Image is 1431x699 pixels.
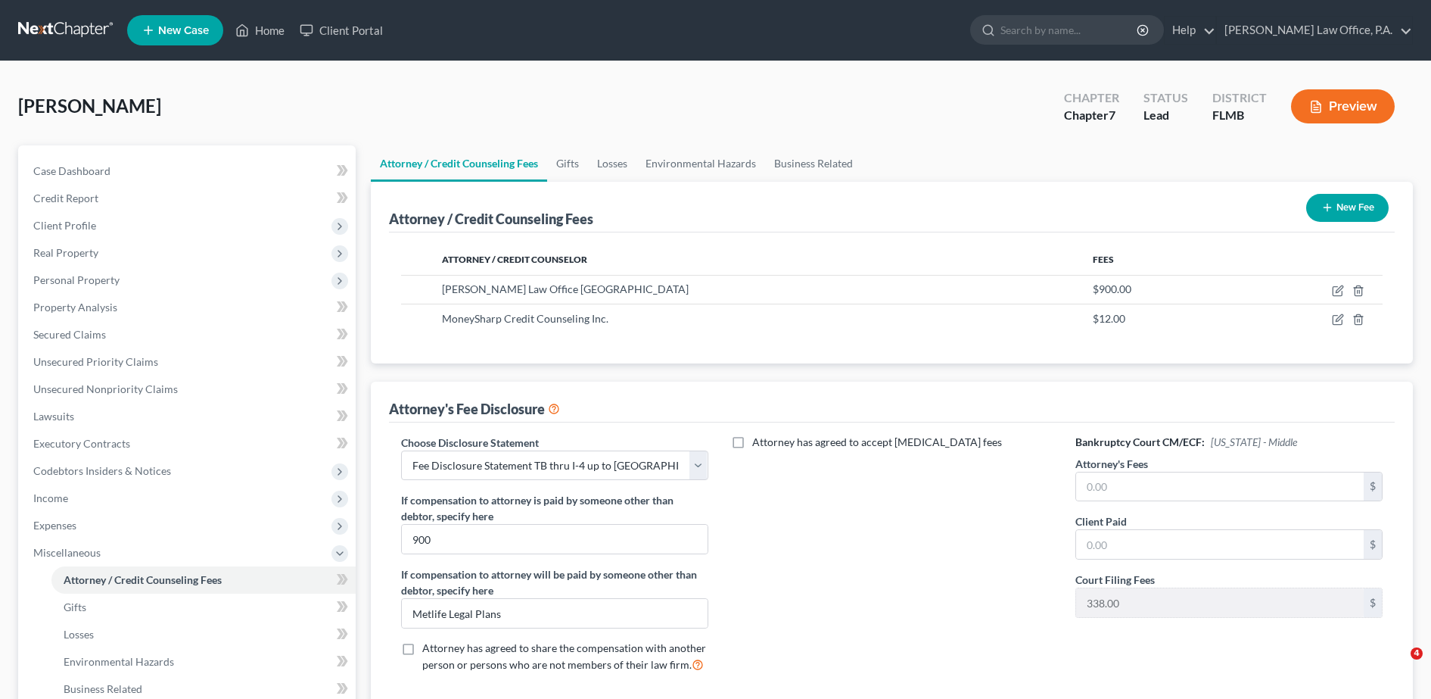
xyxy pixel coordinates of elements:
span: [PERSON_NAME] Law Office [GEOGRAPHIC_DATA] [442,282,689,295]
span: Lawsuits [33,410,74,423]
a: [PERSON_NAME] Law Office, P.A. [1217,17,1412,44]
input: Specify... [402,599,708,628]
a: Property Analysis [21,294,356,321]
div: Attorney's Fee Disclosure [389,400,560,418]
div: $ [1364,473,1382,501]
span: Secured Claims [33,328,106,341]
span: New Case [158,25,209,36]
span: Credit Report [33,192,98,204]
span: 4 [1411,648,1423,660]
span: 7 [1109,108,1115,122]
label: Client Paid [1075,513,1127,529]
a: Unsecured Priority Claims [21,348,356,376]
span: Expenses [33,519,76,532]
a: Environmental Hazards [636,145,765,182]
a: Gifts [51,594,356,621]
a: Secured Claims [21,321,356,348]
a: Help [1165,17,1215,44]
span: $12.00 [1093,312,1125,325]
a: Attorney / Credit Counseling Fees [371,145,547,182]
span: Attorney / Credit Counselor [442,254,587,265]
h6: Bankruptcy Court CM/ECF: [1075,435,1383,450]
span: $900.00 [1093,282,1131,295]
span: Personal Property [33,273,120,286]
span: Real Property [33,246,98,259]
iframe: Intercom live chat [1380,648,1416,684]
div: Chapter [1064,89,1119,107]
a: Executory Contracts [21,430,356,457]
label: Attorney's Fees [1075,456,1148,472]
div: $ [1364,530,1382,559]
span: [US_STATE] - Middle [1211,435,1297,448]
label: Choose Disclosure Statement [401,435,539,451]
span: [PERSON_NAME] [18,95,161,117]
div: FLMB [1212,107,1267,124]
input: Search by name... [1000,16,1139,44]
div: $ [1364,588,1382,617]
span: Unsecured Nonpriority Claims [33,382,178,395]
span: Unsecured Priority Claims [33,355,158,368]
button: Preview [1291,89,1395,123]
span: Attorney / Credit Counseling Fees [64,573,222,586]
span: Miscellaneous [33,546,101,559]
span: Fees [1093,254,1114,265]
a: Losses [588,145,636,182]
label: If compensation to attorney will be paid by someone other than debtor, specify here [401,566,708,598]
span: Losses [64,628,94,641]
div: District [1212,89,1267,107]
span: Environmental Hazards [64,655,174,668]
input: 0.00 [1076,473,1364,501]
input: 0.00 [1076,530,1364,559]
a: Gifts [547,145,588,182]
input: Specify... [402,525,708,554]
div: Lead [1143,107,1188,124]
a: Credit Report [21,185,356,212]
label: Court Filing Fees [1075,572,1155,588]
button: New Fee [1306,194,1389,222]
span: Codebtors Insiders & Notices [33,464,171,477]
a: Environmental Hazards [51,648,356,676]
a: Business Related [765,145,862,182]
span: Income [33,491,68,504]
label: If compensation to attorney is paid by someone other than debtor, specify here [401,492,708,524]
span: Attorney has agreed to accept [MEDICAL_DATA] fees [752,435,1002,448]
div: Status [1143,89,1188,107]
a: Client Portal [292,17,390,44]
span: Attorney has agreed to share the compensation with another person or persons who are not members ... [422,641,706,671]
span: Gifts [64,601,86,613]
span: Property Analysis [33,301,117,314]
a: Lawsuits [21,403,356,430]
a: Home [228,17,292,44]
div: Attorney / Credit Counseling Fees [389,210,593,228]
span: MoneySharp Credit Counseling Inc. [442,312,608,325]
a: Case Dashboard [21,158,356,185]
span: Business Related [64,682,142,695]
a: Unsecured Nonpriority Claims [21,376,356,403]
div: Chapter [1064,107,1119,124]
span: Case Dashboard [33,164,110,177]
span: Executory Contracts [33,437,130,450]
a: Losses [51,621,356,648]
span: Client Profile [33,219,96,232]
input: 0.00 [1076,588,1364,617]
a: Attorney / Credit Counseling Fees [51,566,356,594]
